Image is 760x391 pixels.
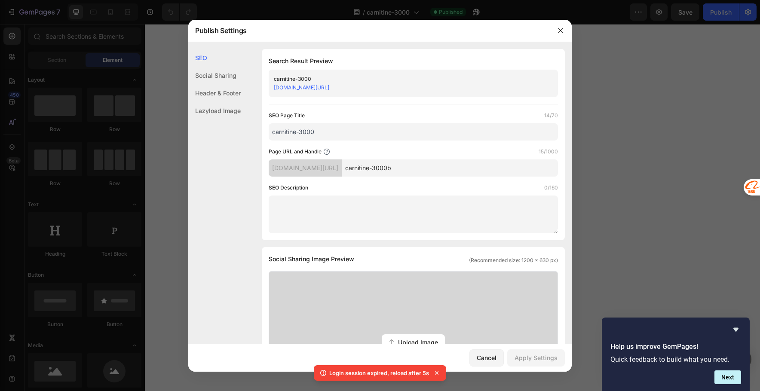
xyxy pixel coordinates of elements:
div: Header & Footer [188,84,241,102]
span: Upload Image [398,338,438,347]
p: Quick feedback to build what you need. [610,355,741,364]
button: Apply Settings [507,349,565,367]
label: Page URL and Handle [269,147,322,156]
h1: Search Result Preview [269,56,558,66]
label: 14/70 [544,111,558,120]
p: Login session expired, reload after 5s [329,369,429,377]
input: Title [269,123,558,141]
div: Cancel [477,353,496,362]
div: SEO [188,49,241,67]
button: Hide survey [731,324,741,335]
a: [DOMAIN_NAME][URL] [274,84,329,91]
div: Apply Settings [515,353,558,362]
button: Cancel [469,349,504,367]
div: Lazyload Image [188,102,241,119]
button: Next question [714,370,741,384]
div: carnitine-3000 [274,75,539,83]
label: 15/1000 [539,147,558,156]
div: Help us improve GemPages! [610,324,741,384]
label: SEO Page Title [269,111,305,120]
input: Handle [342,159,558,177]
div: Publish Settings [188,19,549,42]
div: [DOMAIN_NAME][URL] [269,159,342,177]
span: (Recommended size: 1200 x 630 px) [469,257,558,264]
label: SEO Description [269,183,308,192]
div: Social Sharing [188,67,241,84]
label: 0/160 [544,183,558,192]
h2: Help us improve GemPages! [610,342,741,352]
span: Social Sharing Image Preview [269,254,354,264]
